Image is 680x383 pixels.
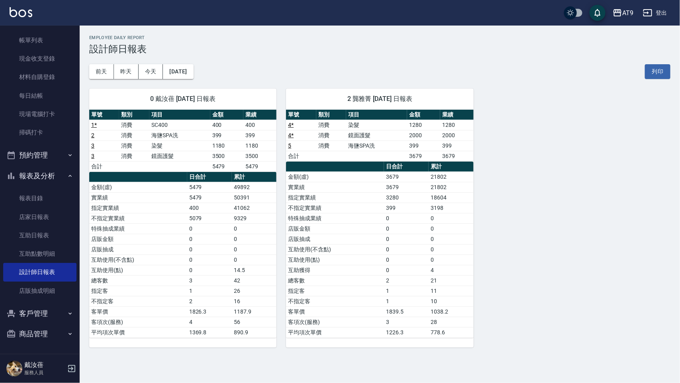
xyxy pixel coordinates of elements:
[286,317,384,327] td: 客項次(服務)
[163,64,193,79] button: [DATE]
[440,110,473,120] th: 業績
[286,255,384,265] td: 互助使用(點)
[286,223,384,234] td: 店販金額
[316,140,346,151] td: 消費
[316,110,346,120] th: 類別
[3,123,76,142] a: 掃碼打卡
[187,327,232,338] td: 1369.8
[3,226,76,245] a: 互助日報表
[187,265,232,275] td: 0
[89,43,670,55] h3: 設計師日報表
[407,151,440,161] td: 3679
[187,317,232,327] td: 4
[210,151,243,161] td: 3500
[286,110,473,162] table: a dense table
[346,120,407,130] td: 染髮
[3,145,76,166] button: 預約管理
[316,120,346,130] td: 消費
[590,5,606,21] button: save
[286,265,384,275] td: 互助獲得
[3,324,76,344] button: 商品管理
[89,265,187,275] td: 互助使用(點)
[440,151,473,161] td: 3679
[187,286,232,296] td: 1
[429,213,473,223] td: 0
[24,369,65,376] p: 服務人員
[243,151,276,161] td: 3500
[187,296,232,306] td: 2
[210,120,243,130] td: 400
[187,306,232,317] td: 1826.3
[3,166,76,186] button: 報表及分析
[346,110,407,120] th: 項目
[89,110,119,120] th: 單號
[89,296,187,306] td: 不指定客
[232,203,276,213] td: 41062
[232,275,276,286] td: 42
[3,189,76,207] a: 報表目錄
[232,244,276,255] td: 0
[89,203,187,213] td: 指定實業績
[91,132,94,138] a: 2
[89,213,187,223] td: 不指定實業績
[119,110,149,120] th: 類別
[187,182,232,192] td: 5479
[407,120,440,130] td: 1280
[89,234,187,244] td: 店販金額
[119,130,149,140] td: 消費
[187,275,232,286] td: 3
[187,234,232,244] td: 0
[89,161,119,172] td: 合計
[3,31,76,49] a: 帳單列表
[232,296,276,306] td: 16
[187,213,232,223] td: 5079
[384,244,429,255] td: 0
[89,286,187,296] td: 指定客
[139,64,163,79] button: 今天
[3,105,76,123] a: 現場電腦打卡
[3,68,76,86] a: 材料自購登錄
[429,182,473,192] td: 21802
[384,192,429,203] td: 3280
[187,223,232,234] td: 0
[187,203,232,213] td: 400
[89,64,114,79] button: 前天
[429,192,473,203] td: 18604
[10,7,32,17] img: Logo
[243,130,276,140] td: 399
[149,120,210,130] td: SC400
[286,151,316,161] td: 合計
[384,172,429,182] td: 3679
[232,255,276,265] td: 0
[384,306,429,317] td: 1839.5
[243,120,276,130] td: 400
[89,306,187,317] td: 客單價
[210,161,243,172] td: 5479
[89,35,670,40] h2: Employee Daily Report
[91,142,94,149] a: 3
[89,255,187,265] td: 互助使用(不含點)
[286,110,316,120] th: 單號
[609,5,637,21] button: AT9
[3,87,76,105] a: 每日結帳
[89,275,187,286] td: 總客數
[187,244,232,255] td: 0
[429,172,473,182] td: 21802
[286,182,384,192] td: 實業績
[114,64,139,79] button: 昨天
[429,275,473,286] td: 21
[3,208,76,226] a: 店家日報表
[429,317,473,327] td: 28
[316,130,346,140] td: 消費
[407,130,440,140] td: 2000
[286,275,384,286] td: 總客數
[89,172,276,338] table: a dense table
[232,306,276,317] td: 1187.9
[288,142,291,149] a: 5
[210,130,243,140] td: 399
[232,317,276,327] td: 56
[286,244,384,255] td: 互助使用(不含點)
[384,223,429,234] td: 0
[119,140,149,151] td: 消費
[89,317,187,327] td: 客項次(服務)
